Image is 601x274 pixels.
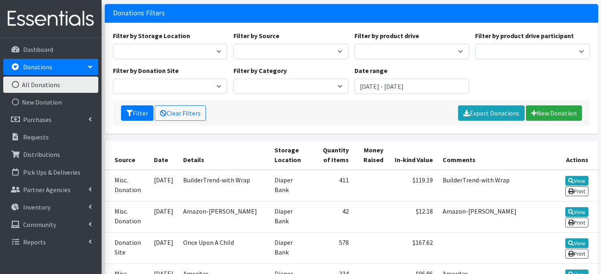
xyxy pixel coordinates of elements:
a: New Donation [3,94,98,110]
label: Filter by product drive participant [475,31,574,41]
th: Comments [438,140,555,170]
td: Diaper Bank [270,201,312,232]
p: Pick Ups & Deliveries [23,168,80,176]
p: Requests [23,133,49,141]
a: Donations [3,59,98,75]
label: Filter by Storage Location [113,31,190,41]
img: HumanEssentials [3,5,98,32]
td: Diaper Bank [270,170,312,201]
a: View [565,207,588,217]
label: Filter by Donation Site [113,66,179,75]
a: Requests [3,129,98,145]
td: Donation Site [105,233,149,264]
a: Purchases [3,111,98,128]
td: 42 [312,201,354,232]
p: Distributions [23,150,60,158]
th: In-kind Value [388,140,438,170]
a: Print [565,218,588,227]
td: $12.18 [388,201,438,232]
label: Date range [355,66,387,75]
td: $119.19 [388,170,438,201]
td: Once Upon A Child [178,233,270,264]
a: View [565,238,588,248]
td: Misc. Donation [105,201,149,232]
p: Partner Agencies [23,186,71,194]
a: Community [3,216,98,233]
label: Filter by Source [233,31,279,41]
p: Inventory [23,203,50,211]
td: Amazon-[PERSON_NAME] [438,201,555,232]
a: Dashboard [3,41,98,58]
td: Misc. Donation [105,170,149,201]
td: [DATE] [149,170,178,201]
td: $167.62 [388,233,438,264]
td: [DATE] [149,233,178,264]
p: Community [23,220,56,229]
td: 578 [312,233,354,264]
a: Inventory [3,199,98,215]
td: Amazon-[PERSON_NAME] [178,201,270,232]
a: Distributions [3,146,98,163]
a: New Donation [526,105,582,121]
a: Partner Agencies [3,182,98,198]
p: Donations [23,63,52,71]
p: Dashboard [23,45,53,54]
input: January 1, 2011 - December 31, 2011 [355,79,469,94]
a: Print [565,186,588,196]
td: Diaper Bank [270,233,312,264]
th: Money Raised [354,140,388,170]
td: BuilderTrend-with Wrap [178,170,270,201]
a: View [565,176,588,186]
a: Pick Ups & Deliveries [3,164,98,180]
th: Quantity of Items [312,140,354,170]
a: All Donations [3,77,98,93]
th: Source [105,140,149,170]
label: Filter by product drive [355,31,419,41]
td: [DATE] [149,201,178,232]
th: Storage Location [270,140,312,170]
p: Reports [23,238,46,246]
td: BuilderTrend-with Wrap [438,170,555,201]
th: Details [178,140,270,170]
button: Filter [121,105,153,121]
a: Print [565,249,588,259]
a: Clear Filters [155,105,206,121]
td: 411 [312,170,354,201]
h3: Donations Filters [113,9,165,17]
p: Purchases [23,116,52,124]
a: Export Donations [458,105,525,121]
label: Filter by Category [233,66,287,75]
a: Reports [3,234,98,250]
th: Actions [555,140,598,170]
th: Date [149,140,178,170]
